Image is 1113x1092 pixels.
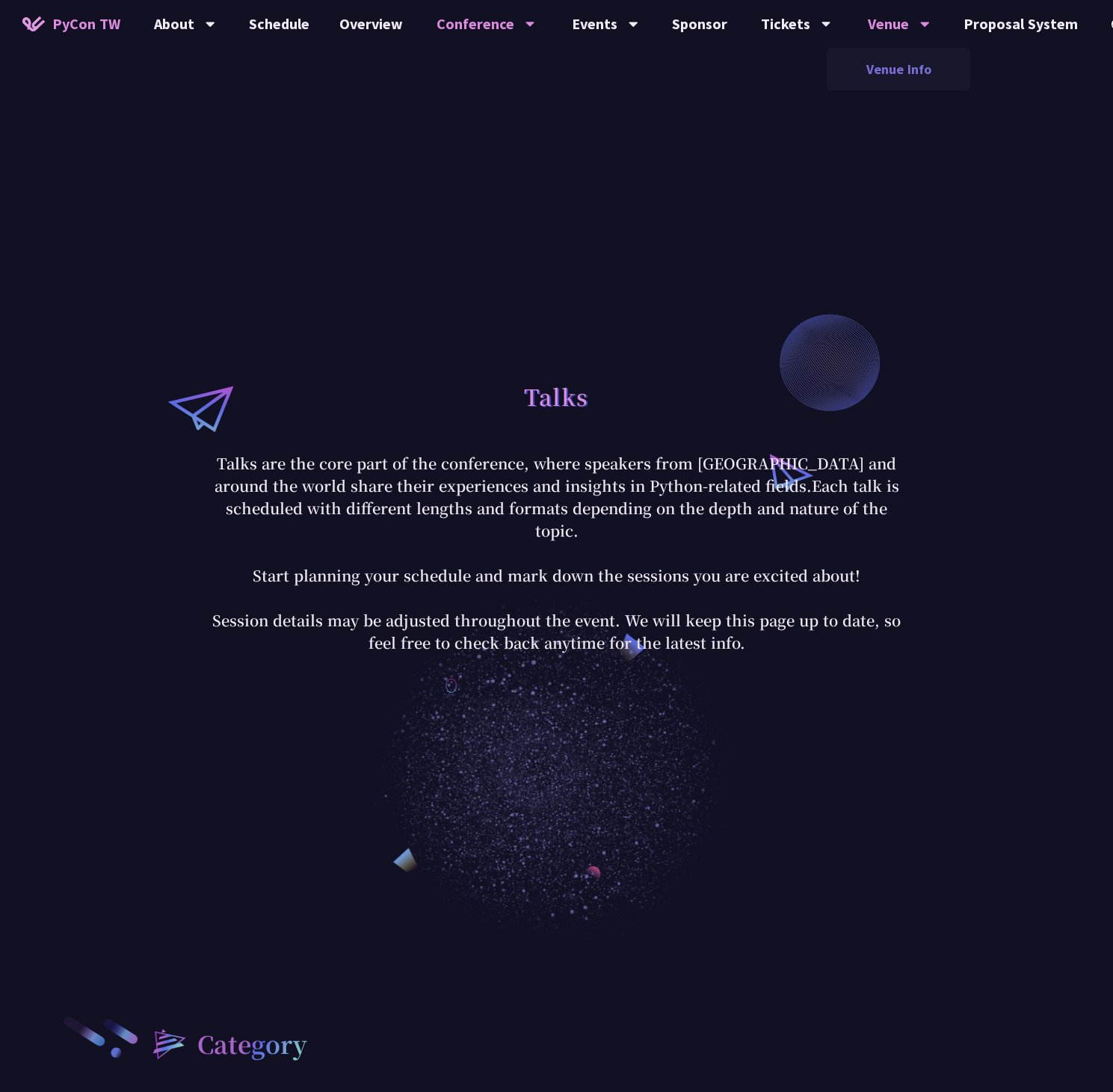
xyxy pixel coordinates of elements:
[209,452,904,654] p: Talks are the core part of the conference, where speakers from [GEOGRAPHIC_DATA] and around the w...
[197,1025,307,1061] h2: Category
[52,13,120,35] span: PyCon TW
[7,5,135,43] a: PyCon TW
[524,374,589,419] h1: Talks
[827,52,970,87] a: Venue Info
[22,16,45,31] img: Home icon of PyCon TW 2025
[138,1015,197,1072] img: heading-bullet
